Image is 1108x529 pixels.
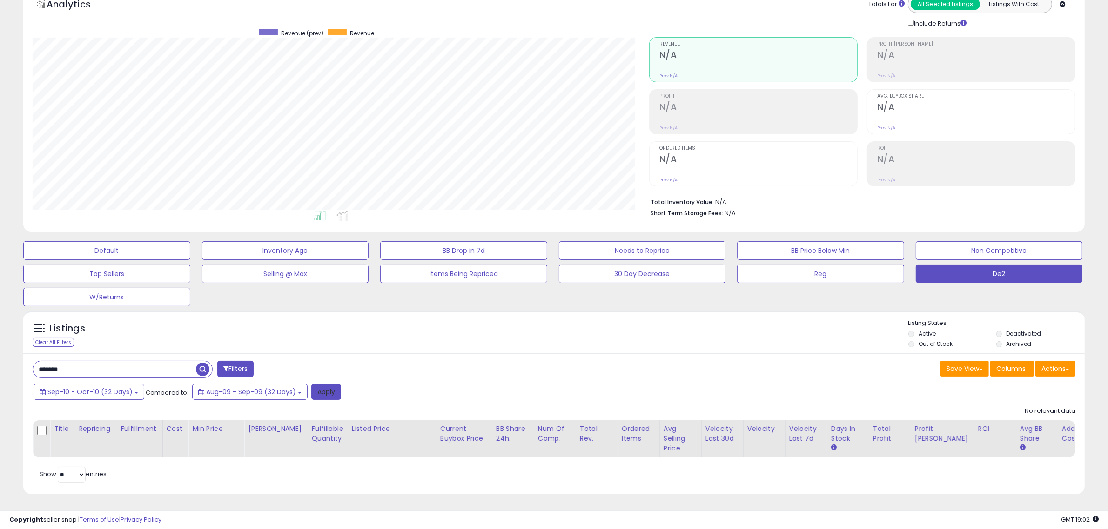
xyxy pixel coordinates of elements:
button: W/Returns [23,288,190,306]
div: Fulfillment [121,424,158,434]
span: Columns [996,364,1026,373]
button: Selling @ Max [202,264,369,283]
label: Archived [1007,340,1032,348]
div: ROI [978,424,1012,434]
p: Listing States: [908,319,1085,328]
span: Revenue [659,42,857,47]
h2: N/A [877,154,1075,166]
span: Show: entries [40,469,107,478]
div: Cost [167,424,185,434]
button: BB Drop in 7d [380,241,547,260]
strong: Copyright [9,515,43,524]
span: Ordered Items [659,146,857,151]
small: Prev: N/A [659,177,678,183]
div: Avg BB Share [1020,424,1054,443]
label: Out of Stock [919,340,953,348]
div: Ordered Items [622,424,656,443]
span: Revenue [350,29,374,37]
small: Days In Stock. [831,443,837,452]
span: Profit [659,94,857,99]
div: Current Buybox Price [440,424,488,443]
button: Filters [217,361,254,377]
small: Prev: N/A [659,125,678,131]
div: Clear All Filters [33,338,74,347]
button: Default [23,241,190,260]
div: Velocity [747,424,781,434]
div: Listed Price [352,424,432,434]
h2: N/A [659,50,857,62]
span: Aug-09 - Sep-09 (32 Days) [206,387,296,397]
div: Velocity Last 30d [705,424,739,443]
button: Top Sellers [23,264,190,283]
button: BB Price Below Min [737,241,904,260]
div: Avg Selling Price [664,424,698,453]
small: Prev: N/A [877,177,895,183]
span: Revenue (prev) [281,29,323,37]
span: N/A [725,209,736,218]
span: ROI [877,146,1075,151]
div: [PERSON_NAME] [248,424,303,434]
div: Repricing [79,424,113,434]
button: Columns [990,361,1034,377]
button: Reg [737,264,904,283]
span: 2025-10-10 19:02 GMT [1061,515,1099,524]
button: Apply [311,384,341,400]
button: Sep-10 - Oct-10 (32 Days) [34,384,144,400]
div: Total Profit [873,424,907,443]
button: Needs to Reprice [559,241,726,260]
span: Compared to: [146,388,188,397]
b: Short Term Storage Fees: [651,209,723,217]
h2: N/A [877,50,1075,62]
small: Prev: N/A [659,73,678,79]
button: Save View [940,361,989,377]
div: Num of Comp. [538,424,572,443]
span: Avg. Buybox Share [877,94,1075,99]
label: Active [919,330,936,337]
div: Title [54,424,71,434]
div: Fulfillable Quantity [311,424,343,443]
div: BB Share 24h. [496,424,530,443]
h2: N/A [877,102,1075,114]
div: Total Rev. [580,424,614,443]
li: N/A [651,196,1068,207]
button: De2 [916,264,1083,283]
h5: Listings [49,322,85,335]
div: Profit [PERSON_NAME] [915,424,970,443]
span: Sep-10 - Oct-10 (32 Days) [47,387,133,397]
span: Profit [PERSON_NAME] [877,42,1075,47]
div: Include Returns [901,18,978,28]
h2: N/A [659,154,857,166]
small: Avg BB Share. [1020,443,1026,452]
small: Prev: N/A [877,73,895,79]
button: Non Competitive [916,241,1083,260]
a: Terms of Use [80,515,119,524]
div: seller snap | | [9,516,161,524]
div: Additional Cost [1062,424,1096,443]
button: Actions [1035,361,1075,377]
div: No relevant data [1025,407,1075,416]
a: Privacy Policy [121,515,161,524]
button: Items Being Repriced [380,264,547,283]
button: 30 Day Decrease [559,264,726,283]
b: Total Inventory Value: [651,198,714,206]
small: Prev: N/A [877,125,895,131]
button: Inventory Age [202,241,369,260]
div: Velocity Last 7d [789,424,823,443]
label: Deactivated [1007,330,1041,337]
div: Min Price [192,424,240,434]
div: Days In Stock [831,424,865,443]
h2: N/A [659,102,857,114]
button: Aug-09 - Sep-09 (32 Days) [192,384,308,400]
